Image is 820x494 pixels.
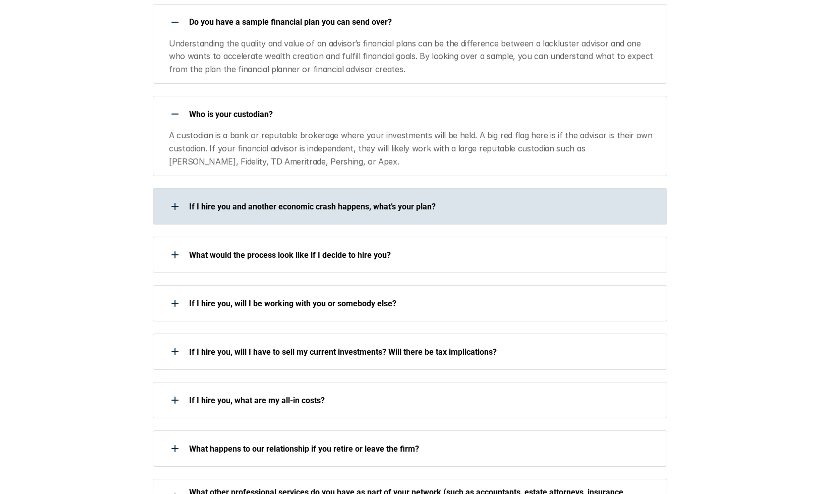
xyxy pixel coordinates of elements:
[169,37,655,76] p: Understanding the quality and value of an advisor’s financial plans can be the difference between...
[189,109,654,119] p: Who is your custodian?
[189,299,654,308] p: If I hire you, will I be working with you or somebody else?
[189,396,654,405] p: If I hire you, what are my all-in costs?
[189,202,654,211] p: If I hire you and another economic crash happens, what’s your plan?
[189,444,654,454] p: What happens to our relationship if you retire or leave the firm?
[189,17,654,27] p: Do you have a sample financial plan you can send over?
[189,250,654,260] p: What would the process look like if I decide to hire you?
[189,347,654,357] p: If I hire you, will I have to sell my current investments? Will there be tax implications?
[169,129,655,168] p: A custodian is a bank or reputable brokerage where your investments will be held. A big red flag ...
